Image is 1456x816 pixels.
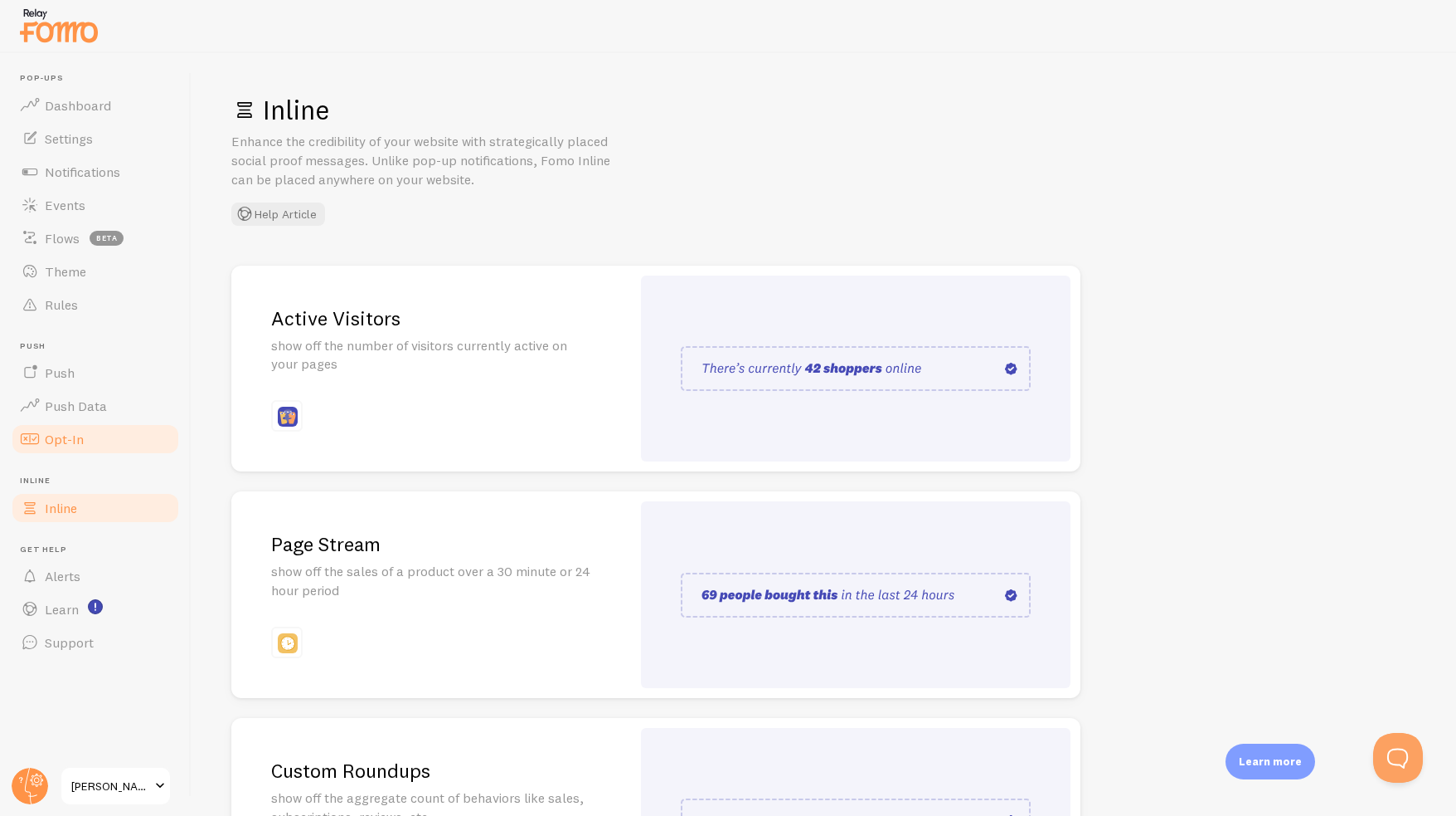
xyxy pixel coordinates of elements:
span: Notifications [45,164,120,180]
a: Flows beta [10,222,181,255]
img: page_stream.svg [681,573,1031,618]
img: pageviews.svg [681,346,1031,391]
h2: Custom Roundups [271,758,591,784]
span: Alerts [45,568,80,584]
span: Settings [45,130,93,147]
a: Alerts [10,559,181,593]
h2: Page Stream [271,531,591,557]
div: Learn more [1225,744,1315,779]
span: Events [45,197,85,213]
span: Rules [45,296,78,313]
a: Learn [10,593,181,626]
button: Help Article [231,203,325,226]
span: Opt-In [45,431,84,447]
span: beta [90,231,124,246]
span: Pop-ups [20,73,181,84]
span: Inline [45,500,77,516]
h2: Active Visitors [271,305,591,331]
span: Learn [45,601,79,618]
a: Inline [10,491,181,525]
iframe: Help Scout Beacon - Open [1373,733,1423,783]
span: Flows [45,230,80,247]
span: Theme [45,263,86,280]
span: Dashboard [45,97,111,114]
img: fomo_icons_pageviews.svg [278,407,298,427]
img: fomo-relay-logo-orange.svg [17,4,100,46]
a: Settings [10,122,181,155]
a: Theme [10,255,181,288]
span: Push [20,341,181,352]
a: Rules [10,288,181,321]
span: Get Help [20,545,181,555]
img: fomo_icons_page_stream.svg [278,633,298,653]
p: show off the number of visitors currently active on your pages [271,336,591,374]
a: Opt-In [10,423,181,456]
a: Events [10,188,181,222]
span: Push [45,364,75,381]
p: Enhance the credibility of your website with strategically placed social proof messages. Unlike p... [231,132,629,189]
span: Push Data [45,398,107,414]
a: Dashboard [10,89,181,122]
a: [PERSON_NAME] Education [60,766,172,806]
span: Inline [20,476,181,486]
a: Push [10,356,181,389]
a: Push Data [10,389,181,423]
p: Learn more [1239,754,1302,770]
svg: <p>Watch New Feature Tutorials!</p> [88,599,103,614]
p: show off the sales of a product over a 30 minute or 24 hour period [271,562,591,600]
span: [PERSON_NAME] Education [71,776,150,796]
a: Support [10,626,181,659]
a: Notifications [10,155,181,188]
span: Support [45,634,94,651]
h1: Inline [231,93,1416,127]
